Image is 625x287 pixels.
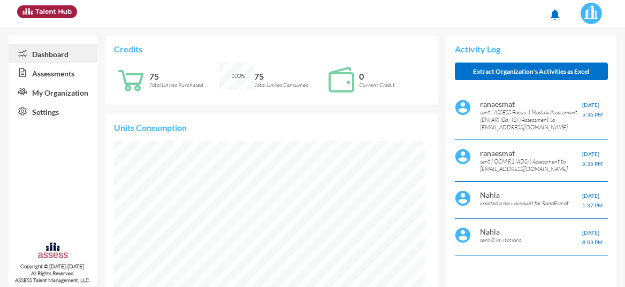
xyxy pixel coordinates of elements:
p: Nahla [480,190,582,199]
p: Credits [114,44,429,54]
p: Units Consumption [114,122,429,133]
p: sent ( OCM R1 (ADS) ) Assessment to [EMAIL_ADDRESS][DOMAIN_NAME] [480,158,582,173]
p: 0 [359,71,429,81]
p: sent 0 invitations [480,236,582,244]
img: default%20profile%20image.svg [455,149,471,165]
p: Copyright © [DATE]-[DATE]. All Rights Reserved. ASSESS Talent Management, LLC. [9,263,97,284]
a: Assessments [9,63,97,82]
img: default%20profile%20image.svg [455,99,471,115]
p: 75 [149,71,219,81]
mat-icon: notifications [548,8,561,21]
img: default%20profile%20image.svg [455,227,471,243]
p: sent ( ASSESS Focus 4 Module Assessment (EN/AR) (Ba - IB) ) Assessment to [EMAIL_ADDRESS][DOMAIN_... [480,108,582,131]
img: default%20profile%20image.svg [455,190,471,206]
a: My Organization [9,82,97,102]
span: 100% [231,72,245,80]
p: ranaesmat [480,149,582,158]
span: [DATE] 5:35 PM [582,151,603,167]
p: Total Unites Purchased [149,81,219,89]
p: Nahla [480,227,582,236]
p: Activity Log [455,44,608,54]
span: [DATE] 5:36 PM [582,102,603,118]
span: [DATE] 1:37 PM [582,192,603,208]
a: Settings [9,102,97,121]
p: created a new account for RanaEsmat [480,199,582,207]
span: [DATE] 8:03 PM [582,229,603,245]
p: Current Credit [359,81,429,89]
p: 75 [254,71,324,81]
a: Dashboard [9,44,97,63]
p: Total Unites Consumed [254,81,324,89]
button: Extract Organization's Activities as Excel [455,63,608,80]
p: ranaesmat [480,99,582,108]
img: assesscompany-logo.png [37,242,68,261]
